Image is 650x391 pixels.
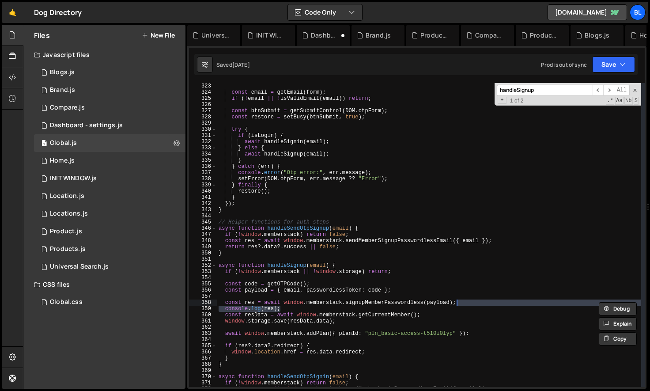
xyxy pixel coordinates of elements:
[34,223,185,240] div: 16220/44393.js
[34,258,185,276] div: 16220/45124.js
[189,157,217,163] div: 335
[189,275,217,281] div: 354
[50,263,109,271] div: Universal Search.js
[50,192,84,200] div: Location.js
[630,4,646,20] a: Bl
[34,134,185,152] div: 16220/43681.js
[189,207,217,213] div: 343
[593,85,603,96] span: ​
[50,139,77,147] div: Global.js
[34,170,185,187] div: 16220/44477.js
[50,121,123,129] div: Dashboard - settings.js
[189,89,217,95] div: 324
[201,31,230,40] div: Universal Search.js
[189,133,217,139] div: 331
[189,126,217,133] div: 330
[498,97,506,104] span: Toggle Replace mode
[50,157,75,165] div: Home.js
[475,31,503,40] div: Compare.js
[23,46,185,64] div: Javascript files
[189,114,217,120] div: 328
[189,95,217,102] div: 325
[189,219,217,225] div: 345
[34,99,185,117] div: 16220/44328.js
[50,175,97,182] div: INIT WINDOW.js
[189,163,217,170] div: 336
[50,298,83,306] div: Global.css
[189,244,217,250] div: 349
[420,31,449,40] div: Product.js
[189,349,217,355] div: 366
[189,374,217,380] div: 370
[189,300,217,306] div: 358
[189,176,217,182] div: 338
[189,238,217,244] div: 348
[50,228,82,235] div: Product.js
[189,368,217,374] div: 369
[497,85,593,96] input: Search for
[23,276,185,293] div: CSS files
[189,380,217,386] div: 371
[615,97,624,105] span: CaseSensitive Search
[599,332,637,345] button: Copy
[189,120,217,126] div: 329
[506,98,527,104] span: 1 of 2
[603,85,614,96] span: ​
[288,4,362,20] button: Code Only
[232,61,250,68] div: [DATE]
[189,256,217,262] div: 351
[624,97,633,105] span: Whole Word Search
[189,232,217,238] div: 347
[606,97,614,105] span: RegExp Search
[189,182,217,188] div: 339
[34,205,185,223] div: 16220/43680.js
[189,262,217,269] div: 352
[592,57,635,72] button: Save
[34,30,50,40] h2: Files
[256,31,284,40] div: INIT WINDOW.js
[634,97,639,105] span: Search In Selection
[42,140,47,148] span: 1
[189,194,217,201] div: 341
[189,269,217,275] div: 353
[530,31,558,40] div: Products.js
[50,86,75,94] div: Brand.js
[34,64,185,81] div: 16220/44321.js
[34,152,185,170] div: 16220/44319.js
[34,240,185,258] div: 16220/44324.js
[189,145,217,151] div: 333
[189,293,217,300] div: 357
[34,7,82,18] div: Dog Directory
[189,355,217,361] div: 367
[311,31,339,40] div: Dashboard - settings.js
[189,318,217,324] div: 361
[614,85,630,96] span: Alt-Enter
[189,151,217,157] div: 334
[2,2,23,23] a: 🤙
[189,188,217,194] div: 340
[599,302,637,315] button: Debug
[142,32,175,39] button: New File
[34,187,185,205] : 16220/43679.js
[189,108,217,114] div: 327
[50,210,88,218] div: Locations.js
[34,293,185,311] div: 16220/43682.css
[189,281,217,287] div: 355
[189,330,217,337] div: 363
[189,83,217,89] div: 323
[189,337,217,343] div: 364
[50,68,75,76] div: Blogs.js
[189,213,217,219] div: 344
[366,31,391,40] div: Brand.js
[216,61,250,68] div: Saved
[189,201,217,207] div: 342
[548,4,627,20] a: [DOMAIN_NAME]
[189,324,217,330] div: 362
[34,81,185,99] div: 16220/44394.js
[189,343,217,349] div: 365
[585,31,609,40] div: Blogs.js
[50,245,86,253] div: Products.js
[189,287,217,293] div: 356
[189,361,217,368] div: 368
